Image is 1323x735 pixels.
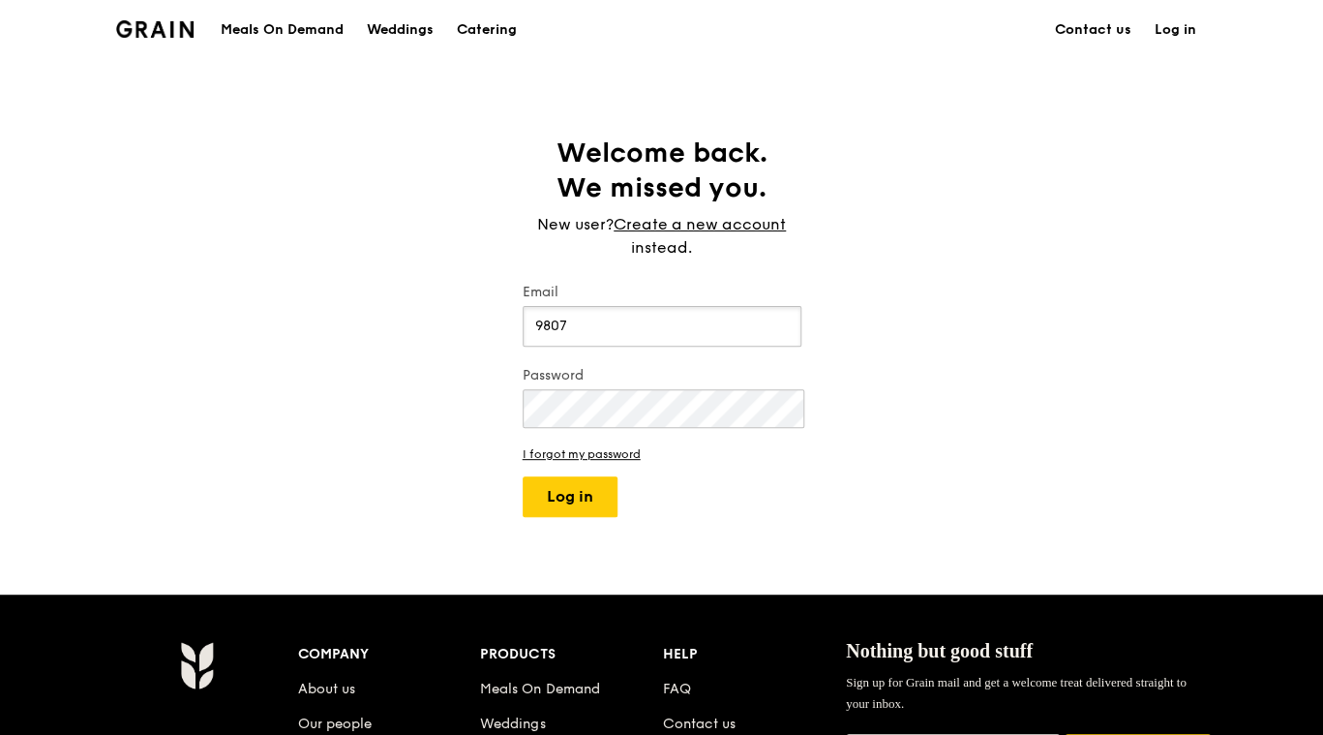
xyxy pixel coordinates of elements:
div: Company [298,641,481,668]
a: Meals On Demand [480,681,599,697]
a: Contact us [1043,1,1143,59]
a: Weddings [480,716,545,732]
a: Catering [445,1,528,59]
a: FAQ [663,681,691,697]
a: About us [298,681,355,697]
div: Catering [457,1,517,59]
a: Create a new account [614,213,786,236]
a: Log in [1143,1,1208,59]
span: Nothing but good stuff [846,640,1033,661]
img: Grain [116,20,195,38]
div: Products [480,641,663,668]
span: instead. [631,238,692,257]
a: I forgot my password [523,447,801,461]
img: Grain [180,641,214,689]
h1: Welcome back. We missed you. [523,136,801,205]
div: Meals On Demand [221,1,344,59]
span: Sign up for Grain mail and get a welcome treat delivered straight to your inbox. [846,675,1187,711]
button: Log in [523,476,617,517]
a: Contact us [663,716,736,732]
div: Weddings [367,1,434,59]
label: Email [523,283,801,302]
a: Weddings [355,1,445,59]
span: New user? [537,215,614,233]
a: Our people [298,716,372,732]
label: Password [523,366,801,385]
div: Help [663,641,846,668]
